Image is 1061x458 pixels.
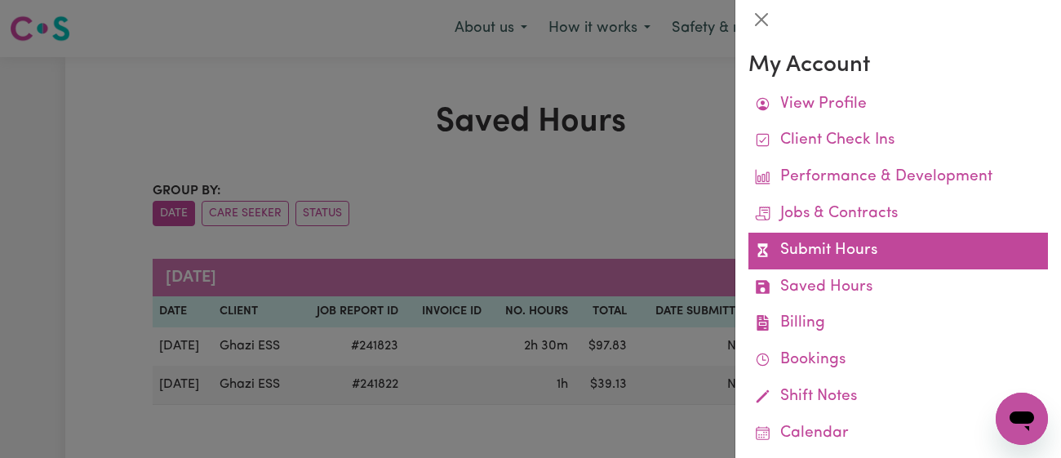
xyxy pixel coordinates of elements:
a: Jobs & Contracts [748,196,1048,233]
a: Performance & Development [748,159,1048,196]
iframe: Button to launch messaging window [996,393,1048,445]
a: Bookings [748,342,1048,379]
a: Billing [748,305,1048,342]
a: Shift Notes [748,379,1048,416]
button: Close [748,7,775,33]
a: Saved Hours [748,269,1048,306]
a: Submit Hours [748,233,1048,269]
a: Calendar [748,416,1048,452]
a: Client Check Ins [748,122,1048,159]
h3: My Account [748,52,1048,80]
a: View Profile [748,87,1048,123]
